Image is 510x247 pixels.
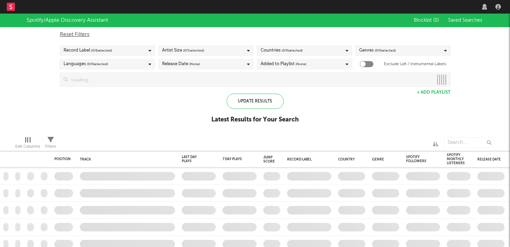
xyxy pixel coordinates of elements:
[406,155,430,163] div: Spotify Followers
[223,157,246,161] div: 7 Day Plays
[444,137,495,148] input: Search...
[447,153,465,165] div: Spotify Monthly Listeners
[227,94,284,109] div: Update Results
[359,46,396,55] div: Genres
[211,116,299,124] div: Latest Results for Your Search
[263,155,275,164] div: Jump Score
[375,46,396,55] span: ( 0 / 0 selected)
[45,134,56,154] div: Filters
[162,60,200,68] div: Release Date
[54,157,71,161] div: Position
[338,157,362,161] div: Country
[162,46,204,55] div: Artist Size
[448,18,483,23] span: Saved Searches
[372,157,396,161] div: Genre
[15,142,40,151] div: Edit Columns
[446,18,483,23] button: Saved Searches
[384,60,446,68] label: Exclude Lofi / Instrumental Labels
[433,18,439,23] span: ( 0 )
[68,73,433,87] input: Loading...
[15,134,40,154] div: Edit Columns
[477,157,501,161] div: Release Date
[87,60,108,68] span: ( 0 / 0 selected)
[183,46,204,55] span: ( 0 / 5 selected)
[45,142,56,151] div: Filters
[182,155,206,163] div: Last Day Plays
[414,18,439,23] span: Blocklist
[282,46,303,55] span: ( 0 / 0 selected)
[64,46,112,55] div: Record Label
[261,60,306,68] div: Added to Playlist
[91,46,112,55] span: ( 0 / 6 selected)
[27,16,108,24] div: Spotify/Apple Discovery Assistant
[189,60,200,68] span: (None)
[417,90,451,95] button: + Add Playlist
[287,157,328,161] div: Record Label
[261,46,303,55] div: Countries
[60,31,451,39] div: Reset Filters
[64,60,108,68] div: Languages
[296,60,306,68] span: (None)
[80,157,172,161] div: Track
